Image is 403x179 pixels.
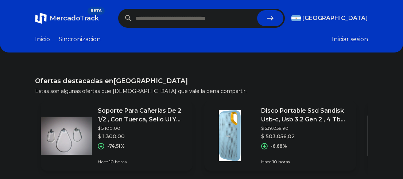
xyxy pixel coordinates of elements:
[35,35,50,44] a: Inicio
[35,12,99,24] a: MercadoTrackBETA
[291,15,301,21] img: Argentina
[261,159,350,165] p: Hace 10 horas
[35,87,368,95] p: Estas son algunas ofertas que [DEMOGRAPHIC_DATA] que vale la pena compartir.
[35,76,368,86] h1: Ofertas destacadas en [GEOGRAPHIC_DATA]
[302,14,368,23] span: [GEOGRAPHIC_DATA]
[204,101,356,171] a: Featured imageDisco Portable Ssd Sandisk Usb-c, Usb 3.2 Gen 2 , 4 Tb Azul$ 539.039,90$ 503.056,02...
[107,143,125,149] p: -74,51%
[291,14,368,23] button: [GEOGRAPHIC_DATA]
[204,110,255,161] img: Featured image
[41,101,193,171] a: Featured imageSoporte Para Cañerías De 2 1/2 , Con Tuerca, Sello Ul Y Fm$ 5.100,00$ 1.300,00-74,5...
[41,110,92,161] img: Featured image
[261,133,350,140] p: $ 503.056,02
[98,159,187,165] p: Hace 10 horas
[59,35,101,44] a: Sincronizacion
[50,14,99,22] span: MercadoTrack
[271,143,287,149] p: -6,68%
[332,35,368,44] button: Iniciar sesion
[261,106,350,124] p: Disco Portable Ssd Sandisk Usb-c, Usb 3.2 Gen 2 , 4 Tb Azul
[98,125,187,131] p: $ 5.100,00
[98,106,187,124] p: Soporte Para Cañerías De 2 1/2 , Con Tuerca, Sello Ul Y Fm
[88,7,105,15] span: BETA
[261,125,350,131] p: $ 539.039,90
[98,133,187,140] p: $ 1.300,00
[35,12,47,24] img: MercadoTrack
